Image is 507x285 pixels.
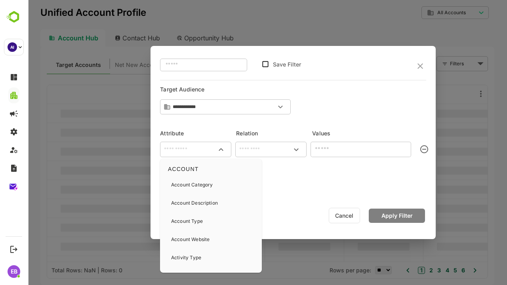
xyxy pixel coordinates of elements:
button: clear [387,140,406,159]
button: Close [188,144,199,155]
ag: ACCOUNT [135,166,171,172]
p: Airtel Segments [143,272,180,279]
button: Open [263,144,274,155]
h6: Target Audience [132,87,204,96]
h6: Relation [208,129,280,138]
label: Save Filter [245,61,273,68]
div: AI [8,42,17,52]
p: Activity Type [143,254,173,261]
img: BambooboxLogoMark.f1c84d78b4c51b1a7b5f700c9845e183.svg [4,9,24,25]
div: EB [8,265,20,278]
button: Apply Filter [341,209,397,223]
p: Account Type [143,218,175,225]
p: Account Category [143,181,185,188]
button: Open [247,101,258,112]
p: Account Website [143,236,182,243]
h6: Attribute [132,129,204,138]
button: Cancel [301,208,332,223]
p: Account Description [143,199,190,207]
h6: Values [284,129,398,138]
button: close [388,62,397,70]
button: Logout [8,244,19,255]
